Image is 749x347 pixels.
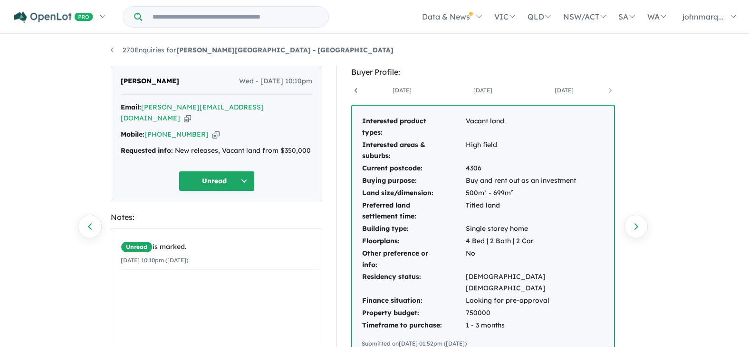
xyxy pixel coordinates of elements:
td: Floorplans: [362,235,465,248]
td: Buy and rent out as an investment [465,175,605,187]
td: Residency status: [362,271,465,295]
div: Buyer Profile: [351,66,615,79]
td: No [465,248,605,271]
div: is marked. [121,241,319,253]
td: Interested areas & suburbs: [362,139,465,163]
a: [DATE] [524,86,605,95]
td: Single storey home [465,223,605,235]
div: Notes: [111,211,322,224]
td: 1 - 3 months [465,319,605,332]
img: Openlot PRO Logo White [14,11,93,23]
td: Land size/dimension: [362,187,465,199]
td: 750000 [465,307,605,319]
strong: Mobile: [121,130,144,139]
td: Timeframe to purchase: [362,319,465,332]
td: Finance situation: [362,295,465,307]
td: Looking for pre-approval [465,295,605,307]
td: 4306 [465,162,605,175]
a: [PHONE_NUMBER] [144,130,209,139]
strong: Requested info: [121,146,173,155]
div: New releases, Vacant land from $350,000 [121,145,312,157]
span: Wed - [DATE] 10:10pm [239,76,312,87]
small: [DATE] 10:10pm ([DATE]) [121,257,188,264]
span: johnmarq... [682,12,724,21]
nav: breadcrumb [111,45,638,56]
td: Current postcode: [362,162,465,175]
a: [DATE] [605,86,685,95]
td: Interested product types: [362,115,465,139]
a: 270Enquiries for[PERSON_NAME][GEOGRAPHIC_DATA] - [GEOGRAPHIC_DATA] [111,46,394,54]
td: Building type: [362,223,465,235]
td: Property budget: [362,307,465,319]
span: Unread [121,241,153,253]
td: Vacant land [465,115,605,139]
td: 4 Bed | 2 Bath | 2 Car [465,235,605,248]
td: High field [465,139,605,163]
td: 500m² - 699m² [465,187,605,199]
td: Titled land [465,199,605,223]
button: Unread [179,171,255,191]
button: Copy [212,129,220,139]
span: [PERSON_NAME] [121,76,179,87]
td: Preferred land settlement time: [362,199,465,223]
strong: [PERSON_NAME][GEOGRAPHIC_DATA] - [GEOGRAPHIC_DATA] [176,46,394,54]
td: Buying purpose: [362,175,465,187]
td: Other preference or info: [362,248,465,271]
input: Try estate name, suburb, builder or developer [144,7,326,27]
a: [DATE] [362,86,442,95]
a: [DATE] [442,86,523,95]
strong: Email: [121,103,141,111]
a: [PERSON_NAME][EMAIL_ADDRESS][DOMAIN_NAME] [121,103,264,123]
button: Copy [184,113,191,123]
td: [DEMOGRAPHIC_DATA] [DEMOGRAPHIC_DATA] [465,271,605,295]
